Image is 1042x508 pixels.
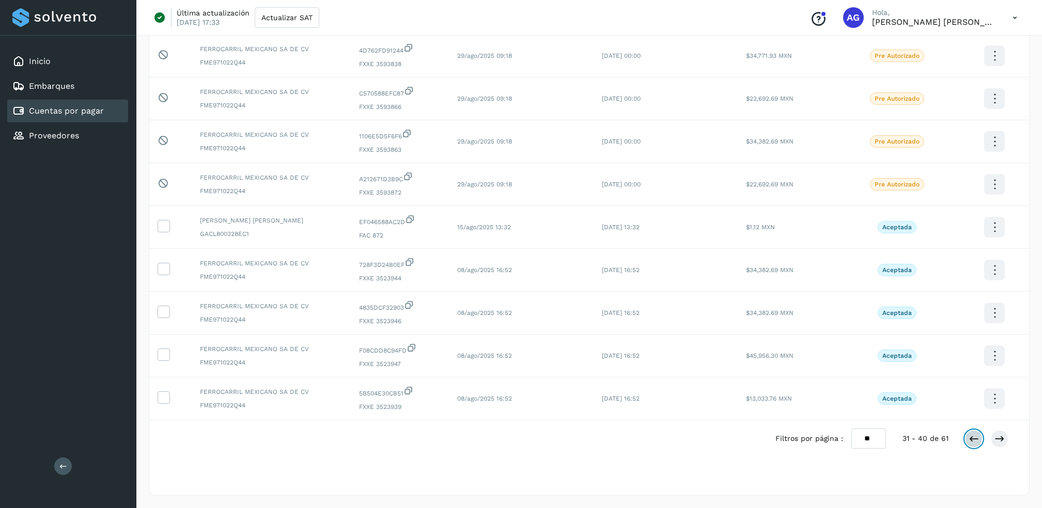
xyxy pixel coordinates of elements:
[200,186,343,196] span: FME971022Q44
[746,181,794,188] span: $22,692.69 MXN
[200,144,343,153] span: FME971022Q44
[359,359,441,369] span: FXXE 3523947
[457,309,512,316] span: 08/ago/2025 16:52
[602,395,640,402] span: [DATE] 16:52
[602,352,640,359] span: [DATE] 16:52
[775,433,843,444] span: Filtros por página :
[746,95,794,102] span: $22,692.69 MXN
[359,257,441,269] span: 728F3D24B0EF
[872,8,996,17] p: Hola,
[359,59,441,69] span: FXXE 3593838
[875,95,920,102] p: Pre Autorizado
[7,50,128,73] div: Inicio
[457,224,511,231] span: 15/ago/2025 13:32
[200,259,343,268] span: FERROCARRIL MEXICANO SA DE CV
[882,309,912,316] p: Aceptada
[359,188,441,197] span: FXXE 3593872
[200,387,343,396] span: FERROCARRIL MEXICANO SA DE CV
[602,224,640,231] span: [DATE] 13:32
[200,344,343,354] span: FERROCARRIL MEXICANO SA DE CV
[746,395,792,402] span: $13,033.76 MXN
[200,401,343,410] span: FME971022Q44
[200,315,343,324] span: FME971022Q44
[177,18,220,27] p: [DATE] 17:33
[359,43,441,55] span: 4D762FD91244
[882,352,912,359] p: Aceptada
[457,181,512,188] span: 29/ago/2025 09:18
[200,173,343,182] span: FERROCARRIL MEXICANO SA DE CV
[602,95,641,102] span: [DATE] 00:00
[359,145,441,154] span: FXXE 3593863
[457,138,512,145] span: 29/ago/2025 09:18
[602,266,640,274] span: [DATE] 16:52
[359,402,441,411] span: FXXE 3523939
[746,352,794,359] span: $45,956.30 MXN
[29,56,51,66] a: Inicio
[261,14,313,21] span: Actualizar SAT
[359,274,441,283] span: FXXE 3523944
[200,58,343,67] span: FME971022Q44
[359,129,441,141] span: 1106E5D5F6F6
[359,102,441,112] span: FXXE 3593866
[7,75,128,98] div: Embarques
[602,181,641,188] span: [DATE] 00:00
[359,214,441,227] span: EF046588AC2D
[200,358,343,367] span: FME971022Q44
[457,266,512,274] span: 08/ago/2025 16:52
[875,52,920,59] p: Pre Autorizado
[457,395,512,402] span: 08/ago/2025 16:52
[457,95,512,102] span: 29/ago/2025 09:18
[359,316,441,326] span: FXXE 3523946
[602,138,641,145] span: [DATE] 00:00
[200,216,343,225] span: [PERSON_NAME] [PERSON_NAME]
[200,44,343,54] span: FERROCARRIL MEXICANO SA DE CV
[359,300,441,312] span: 4835DCF32903
[746,52,792,59] span: $34,771.93 MXN
[359,171,441,184] span: A212671D3B9C
[746,138,794,145] span: $34,382.69 MXN
[359,343,441,355] span: F08CDD8C94FD
[882,266,912,274] p: Aceptada
[882,224,912,231] p: Aceptada
[255,7,319,28] button: Actualizar SAT
[746,309,794,316] span: $34,382.69 MXN
[200,87,343,97] span: FERROCARRIL MEXICANO SA DE CV
[457,352,512,359] span: 08/ago/2025 16:52
[200,229,343,239] span: GACL800328EC1
[746,266,794,274] span: $34,382.69 MXN
[7,100,128,122] div: Cuentas por pagar
[746,224,775,231] span: $1.12 MXN
[882,395,912,402] p: Aceptada
[602,52,641,59] span: [DATE] 00:00
[29,131,79,140] a: Proveedores
[602,309,640,316] span: [DATE] 16:52
[177,8,250,18] p: Última actualización
[903,433,948,444] span: 31 - 40 de 61
[200,301,343,311] span: FERROCARRIL MEXICANO SA DE CV
[872,17,996,27] p: Abigail Gonzalez Leon
[875,181,920,188] p: Pre Autorizado
[29,106,104,116] a: Cuentas por pagar
[200,130,343,139] span: FERROCARRIL MEXICANO SA DE CV
[359,386,441,398] span: 5B504E30CB51
[200,272,343,281] span: FME971022Q44
[457,52,512,59] span: 29/ago/2025 09:18
[359,86,441,98] span: C570588EFC87
[200,101,343,110] span: FME971022Q44
[875,138,920,145] p: Pre Autorizado
[7,124,128,147] div: Proveedores
[29,81,74,91] a: Embarques
[359,231,441,240] span: FAC 872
